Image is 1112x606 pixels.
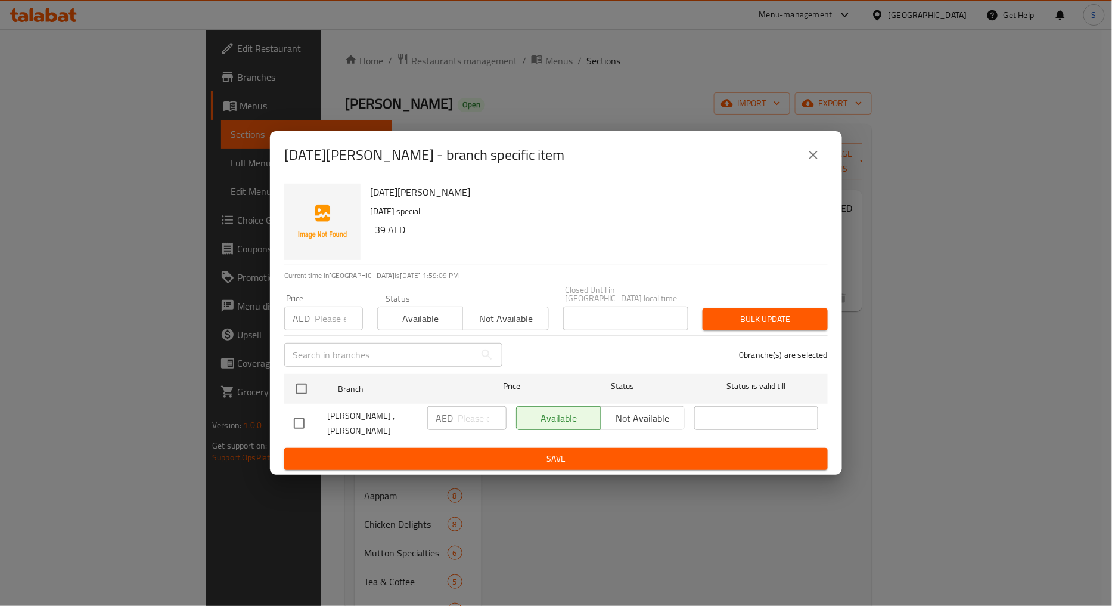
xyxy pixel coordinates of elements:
p: AED [436,411,453,425]
img: Onam Sadhya [284,184,361,260]
h2: [DATE][PERSON_NAME] - branch specific item [284,146,564,165]
input: Please enter price [315,307,363,330]
button: Bulk update [703,308,828,330]
span: Branch [338,382,462,397]
p: AED [293,311,310,326]
button: close [799,141,828,169]
span: Price [472,379,551,394]
input: Search in branches [284,343,475,367]
p: [DATE] special [370,204,818,219]
span: Not available [468,310,543,327]
span: Status is valid till [694,379,818,394]
button: Available [377,307,463,330]
span: Available [383,310,458,327]
input: Please enter price [458,406,507,430]
h6: [DATE][PERSON_NAME] [370,184,818,200]
h6: 39 AED [375,221,818,238]
span: Save [294,452,818,466]
span: [PERSON_NAME] , [PERSON_NAME] [327,409,418,438]
button: Save [284,448,828,470]
span: Status [561,379,685,394]
p: 0 branche(s) are selected [739,349,828,361]
button: Not available [462,307,548,330]
span: Bulk update [712,312,818,327]
p: Current time in [GEOGRAPHIC_DATA] is [DATE] 1:59:09 PM [284,270,828,281]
